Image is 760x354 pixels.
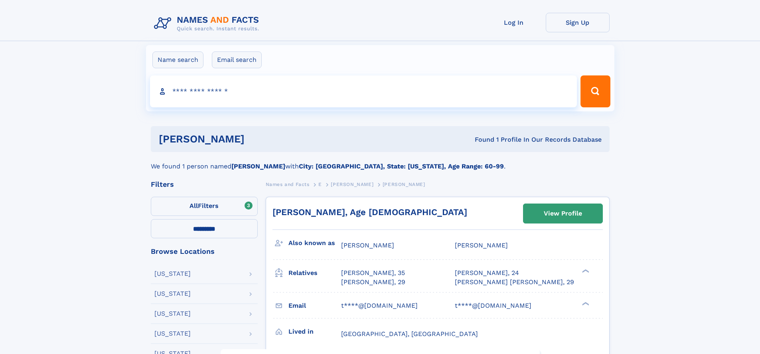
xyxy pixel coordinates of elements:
h3: Email [288,299,341,312]
a: Names and Facts [266,179,310,189]
label: Email search [212,51,262,68]
div: [US_STATE] [154,330,191,337]
div: [US_STATE] [154,291,191,297]
div: Found 1 Profile In Our Records Database [359,135,602,144]
label: Filters [151,197,258,216]
label: Name search [152,51,203,68]
span: All [190,202,198,210]
a: [PERSON_NAME], 35 [341,269,405,277]
a: [PERSON_NAME], Age [DEMOGRAPHIC_DATA] [272,207,467,217]
span: [PERSON_NAME] [383,182,425,187]
span: [PERSON_NAME] [341,241,394,249]
div: ❯ [580,301,590,306]
div: We found 1 person named with . [151,152,610,171]
a: [PERSON_NAME] [331,179,373,189]
input: search input [150,75,577,107]
img: Logo Names and Facts [151,13,266,34]
h3: Relatives [288,266,341,280]
span: E [318,182,322,187]
a: [PERSON_NAME] [PERSON_NAME], 29 [455,278,574,287]
b: [PERSON_NAME] [231,162,285,170]
a: Sign Up [546,13,610,32]
div: [US_STATE] [154,271,191,277]
div: ❯ [580,269,590,274]
a: [PERSON_NAME], 29 [341,278,405,287]
span: [PERSON_NAME] [455,241,508,249]
b: City: [GEOGRAPHIC_DATA], State: [US_STATE], Age Range: 60-99 [299,162,504,170]
h3: Lived in [288,325,341,338]
div: [US_STATE] [154,310,191,317]
div: Browse Locations [151,248,258,255]
button: Search Button [580,75,610,107]
h3: Also known as [288,236,341,250]
span: [PERSON_NAME] [331,182,373,187]
a: Log In [482,13,546,32]
h1: [PERSON_NAME] [159,134,360,144]
a: [PERSON_NAME], 24 [455,269,519,277]
a: E [318,179,322,189]
a: View Profile [523,204,602,223]
span: [GEOGRAPHIC_DATA], [GEOGRAPHIC_DATA] [341,330,478,338]
div: Filters [151,181,258,188]
div: View Profile [544,204,582,223]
